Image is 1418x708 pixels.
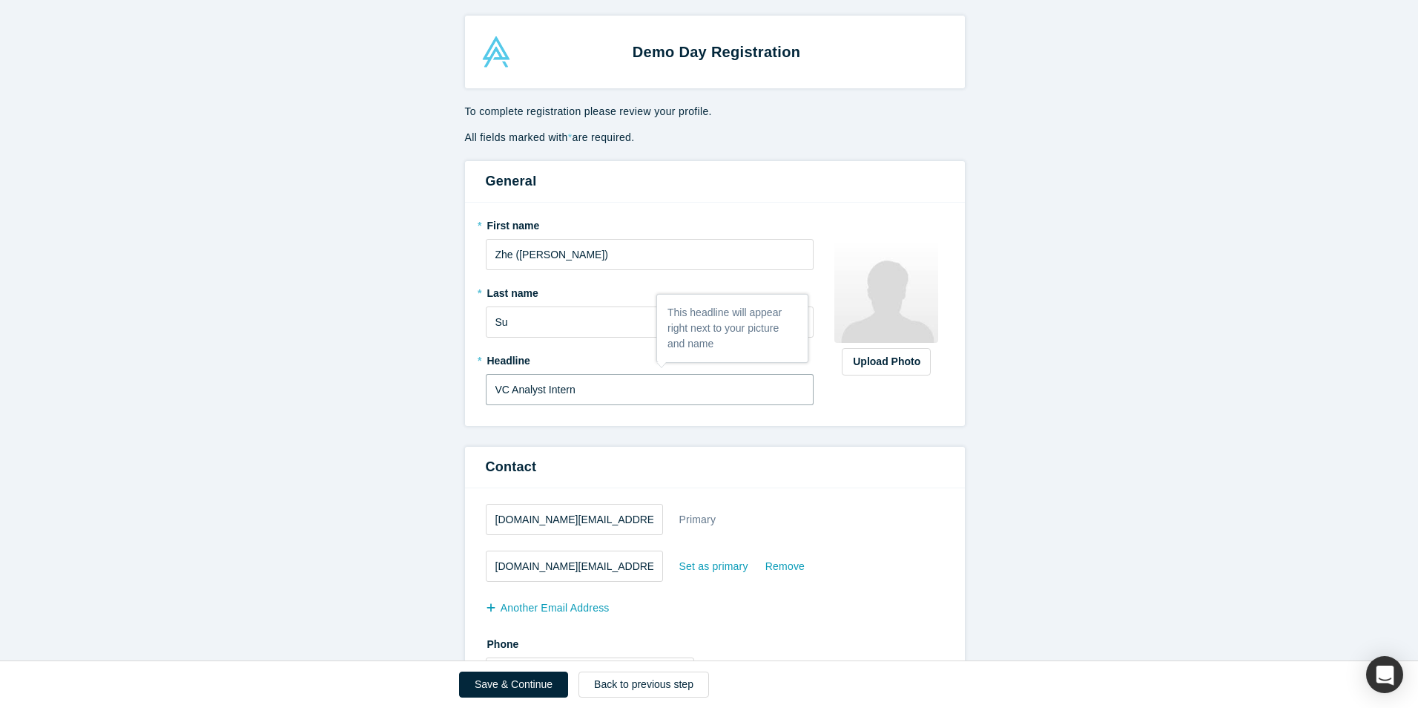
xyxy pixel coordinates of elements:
[486,595,625,621] button: another Email Address
[486,281,814,301] label: Last name
[765,554,805,580] div: Remove
[465,130,965,145] p: All fields marked with are required.
[853,354,920,370] div: Upload Photo
[486,457,944,477] h3: Contact
[465,99,965,119] p: To complete registration please review your profile.
[834,239,938,343] img: Profile user default
[633,44,800,60] strong: Demo Day Registration
[679,554,749,580] div: Set as primary
[481,36,512,68] img: Alchemist Accelerator Logo
[657,295,808,362] div: This headline will appear right next to your picture and name
[486,632,944,652] label: Phone
[578,672,709,698] a: Back to previous step
[679,507,717,533] div: Primary
[486,213,814,234] label: First name
[459,672,568,698] button: Save & Continue
[486,171,944,191] h3: General
[486,348,814,369] label: Headline
[486,374,814,405] input: Partner, CEO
